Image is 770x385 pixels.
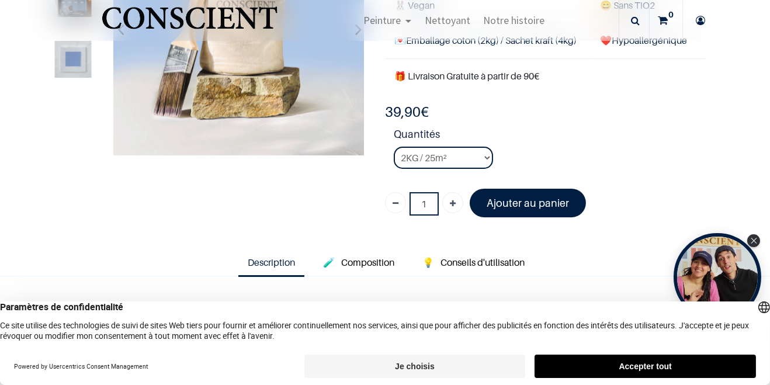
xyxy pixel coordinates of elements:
span: Description [248,256,295,268]
span: Notre histoire [483,13,544,27]
a: Ajouter au panier [470,189,586,217]
a: Ajouter [442,192,463,213]
font: 🎁 Livraison Gratuite à partir de 90€ [394,70,539,82]
sup: 0 [665,9,677,20]
div: Open Tolstoy [674,233,761,321]
span: Nettoyant [425,13,470,27]
span: Conseils d'utilisation [441,256,525,268]
span: Peinture [363,13,401,27]
span: 💡 [422,256,434,268]
b: € [385,103,429,120]
div: Close Tolstoy widget [747,234,760,247]
span: Composition [341,256,394,268]
span: 🧪 [323,256,335,268]
font: Ajouter au panier [487,197,569,209]
div: Open Tolstoy widget [674,233,761,321]
img: Product image [54,41,91,78]
div: Tolstoy bubble widget [674,233,761,321]
a: Supprimer [385,192,406,213]
strong: Quantités [394,126,705,147]
button: Open chat widget [10,10,45,45]
span: 39,90 [385,103,421,120]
